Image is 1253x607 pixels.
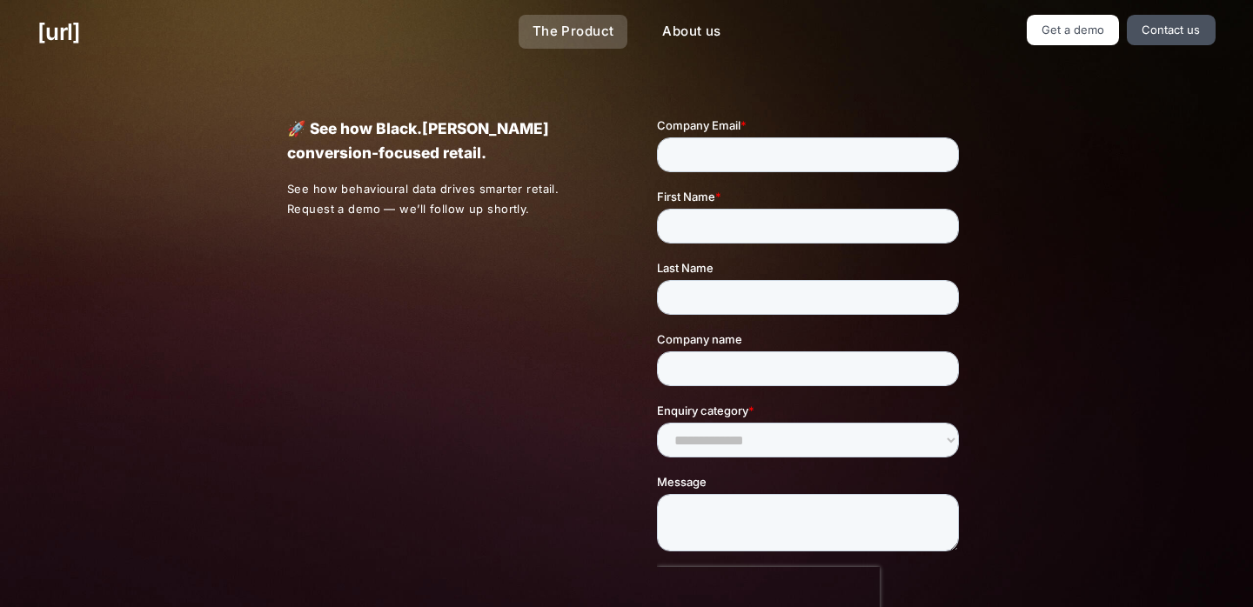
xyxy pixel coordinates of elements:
[1027,15,1120,45] a: Get a demo
[648,15,734,49] a: About us
[287,179,597,219] p: See how behavioural data drives smarter retail. Request a demo — we’ll follow up shortly.
[37,15,80,49] a: [URL]
[1127,15,1216,45] a: Contact us
[287,117,596,165] p: 🚀 See how Black.[PERSON_NAME] conversion-focused retail.
[519,15,628,49] a: The Product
